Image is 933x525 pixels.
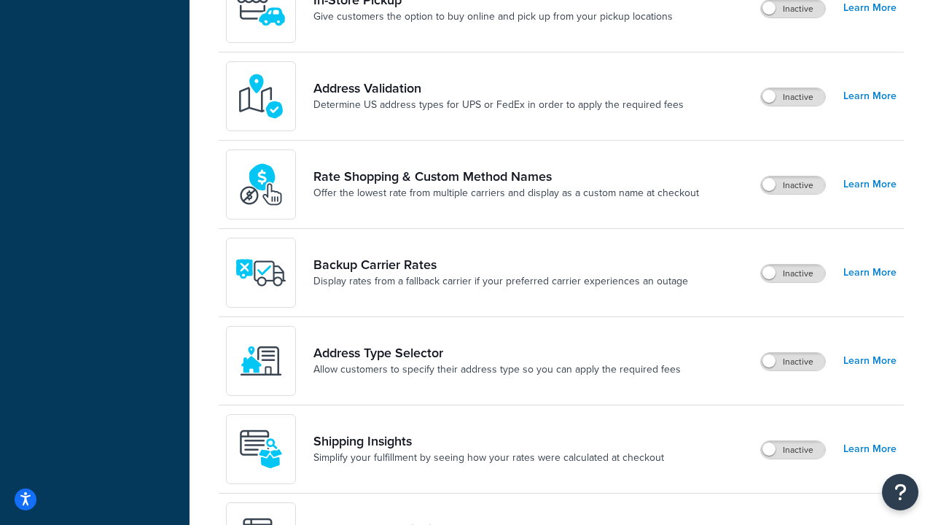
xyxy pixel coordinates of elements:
label: Inactive [761,265,825,282]
a: Offer the lowest rate from multiple carriers and display as a custom name at checkout [313,186,699,201]
a: Allow customers to specify their address type so you can apply the required fees [313,362,681,377]
label: Inactive [761,353,825,370]
label: Inactive [761,88,825,106]
a: Display rates from a fallback carrier if your preferred carrier experiences an outage [313,274,688,289]
a: Backup Carrier Rates [313,257,688,273]
a: Learn More [843,351,897,371]
a: Address Validation [313,80,684,96]
img: wNXZ4XiVfOSSwAAAABJRU5ErkJggg== [235,335,286,386]
img: kIG8fy0lQAAAABJRU5ErkJggg== [235,71,286,122]
a: Give customers the option to buy online and pick up from your pickup locations [313,9,673,24]
label: Inactive [761,176,825,194]
a: Simplify your fulfillment by seeing how your rates were calculated at checkout [313,451,664,465]
a: Shipping Insights [313,433,664,449]
a: Rate Shopping & Custom Method Names [313,168,699,184]
a: Address Type Selector [313,345,681,361]
button: Open Resource Center [882,474,918,510]
img: Acw9rhKYsOEjAAAAAElFTkSuQmCC [235,424,286,475]
a: Learn More [843,262,897,283]
img: icon-duo-feat-backup-carrier-4420b188.png [235,247,286,298]
a: Learn More [843,174,897,195]
label: Inactive [761,441,825,459]
a: Determine US address types for UPS or FedEx in order to apply the required fees [313,98,684,112]
img: icon-duo-feat-rate-shopping-ecdd8bed.png [235,159,286,210]
a: Learn More [843,439,897,459]
a: Learn More [843,86,897,106]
